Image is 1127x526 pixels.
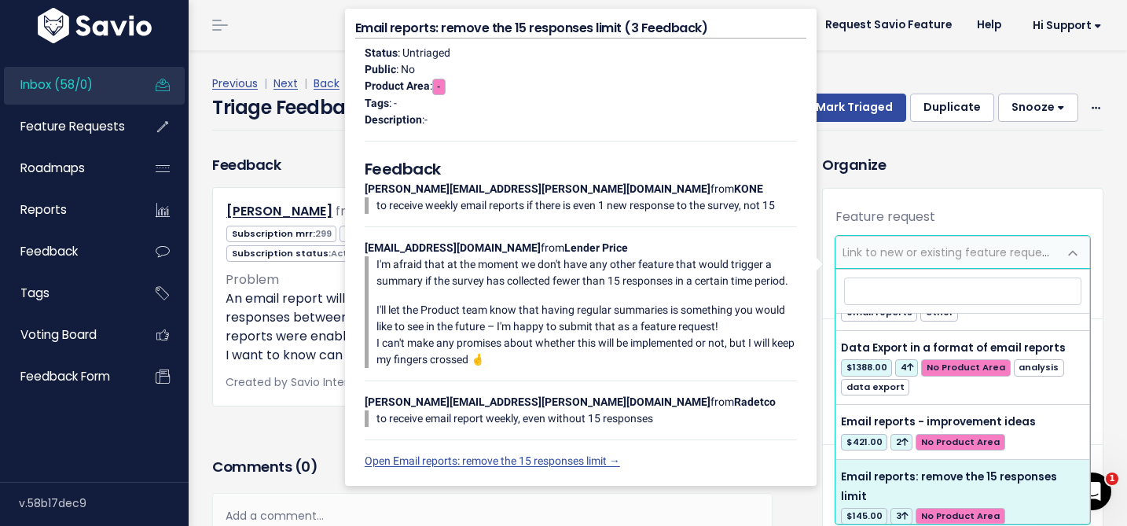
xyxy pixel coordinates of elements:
[20,285,50,301] span: Tags
[376,256,797,289] p: I'm afraid that at the moment we don't have any other feature that would trigger a summary if the...
[734,182,763,195] strong: KONE
[365,454,620,467] a: Open Email reports: remove the 15 responses limit →
[4,234,130,270] a: Feedback
[890,508,912,524] span: 3
[916,508,1004,524] span: No Product Area
[226,374,619,390] span: Created by Savio Intercom Bot on |
[331,247,362,259] span: Active
[336,202,366,220] span: from
[212,456,773,478] h3: Comments ( )
[895,359,918,376] span: 4
[20,201,67,218] span: Reports
[842,245,1059,260] span: Link to new or existing feature request...
[1033,20,1102,31] span: Hi Support
[340,226,417,242] span: Plan:
[1014,13,1114,38] a: Hi Support
[365,182,710,195] strong: [PERSON_NAME][EMAIL_ADDRESS][PERSON_NAME][DOMAIN_NAME]
[841,414,1036,429] span: Email reports - improvement ideas
[34,8,156,43] img: logo-white.9d6f32f41409.svg
[365,241,541,254] strong: [EMAIL_ADDRESS][DOMAIN_NAME]
[1106,473,1118,485] span: 1
[432,79,446,95] span: -
[226,270,279,289] span: Problem
[365,113,422,126] strong: Description
[314,75,340,91] a: Back
[212,154,281,175] h3: Feedback
[916,434,1004,451] span: No Product Area
[301,75,310,91] span: |
[226,202,332,220] a: [PERSON_NAME]
[921,359,1010,376] span: No Product Area
[841,379,909,395] span: data export
[890,434,912,451] span: 2
[4,275,130,311] a: Tags
[841,340,1066,355] span: Data Export in a format of email reports
[273,75,298,91] a: Next
[813,13,964,37] a: Request Savio Feature
[734,395,776,408] strong: Radetco
[376,302,797,368] p: I'll let the Product team know that having regular summaries is something you would like to see i...
[998,94,1078,122] button: Snooze
[4,359,130,395] a: Feedback form
[424,113,428,126] span: -
[376,410,797,427] p: to receive email report weekly, even without 15 responses
[365,157,797,181] h5: Feedback
[841,359,892,376] span: $1388.00
[841,508,887,524] span: $145.00
[355,19,806,39] h4: Email reports: remove the 15 responses limit (3 Feedback)
[20,368,110,384] span: Feedback form
[20,326,97,343] span: Voting Board
[376,197,797,214] p: to receive weekly email reports if there is even 1 new response to the survey, not 15
[4,150,130,186] a: Roadmaps
[212,94,379,122] h4: Triage Feedback
[365,395,710,408] strong: [PERSON_NAME][EMAIL_ADDRESS][PERSON_NAME][DOMAIN_NAME]
[19,483,189,524] div: v.58b17dec9
[20,76,93,93] span: Inbox (58/0)
[564,241,628,254] strong: Lender Price
[365,46,398,59] strong: Status
[1074,473,1111,510] iframe: Intercom live chat
[365,63,396,75] strong: Public
[4,67,130,103] a: Inbox (58/0)
[964,13,1014,37] a: Help
[261,75,270,91] span: |
[20,160,85,176] span: Roadmaps
[841,434,887,451] span: $421.00
[226,245,366,262] span: Subscription status:
[835,208,935,226] label: Feature request
[822,154,1103,175] h3: Organize
[365,79,430,92] strong: Product Area
[355,39,806,476] div: : Untriaged : No : : - : from from from
[365,97,389,109] strong: Tags
[1014,359,1064,376] span: analysis
[4,317,130,353] a: Voting Board
[212,75,258,91] a: Previous
[4,109,130,145] a: Feature Requests
[226,226,336,242] span: Subscription mrr:
[802,94,906,122] button: Mark Triaged
[20,243,78,259] span: Feedback
[4,192,130,228] a: Reports
[315,227,332,240] span: 299
[841,469,1057,503] span: Email reports: remove the 15 responses limit
[226,289,759,365] p: An email report will be generated only if your survey collected at least 15 new responses between...
[910,94,994,122] button: Duplicate
[20,118,125,134] span: Feature Requests
[301,457,310,476] span: 0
